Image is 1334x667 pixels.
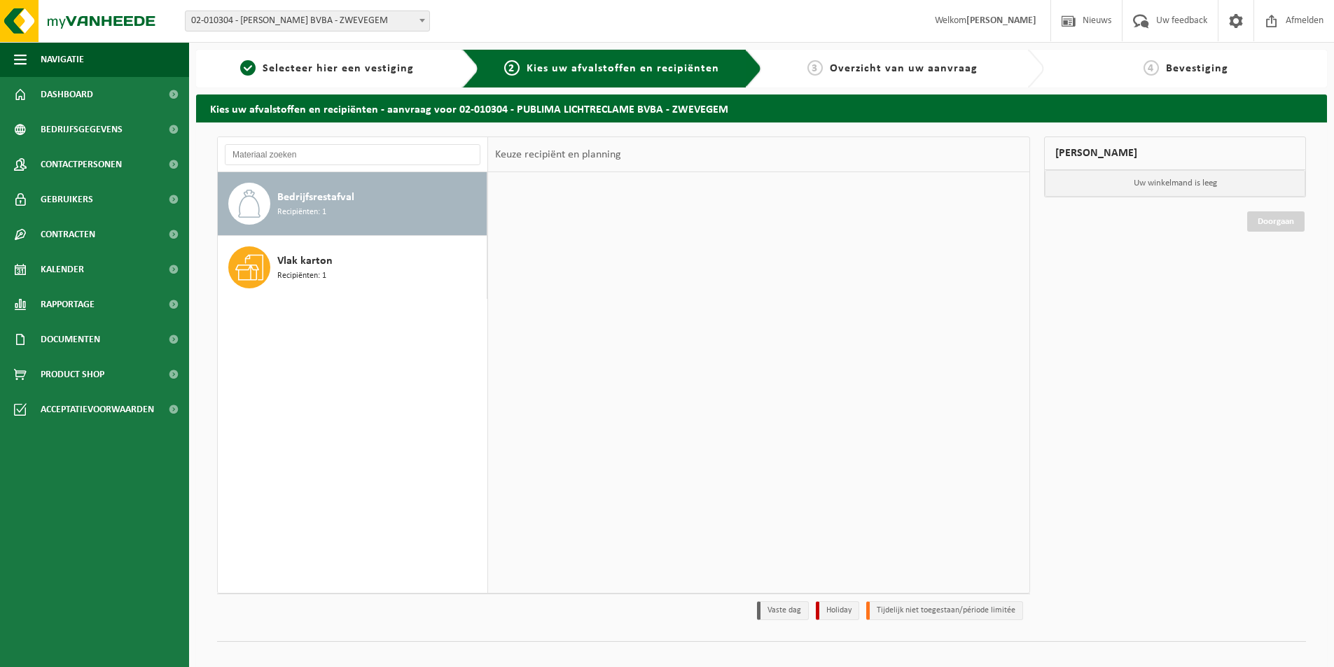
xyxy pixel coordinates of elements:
input: Materiaal zoeken [225,144,480,165]
span: Overzicht van uw aanvraag [830,63,978,74]
span: Contactpersonen [41,147,122,182]
span: Dashboard [41,77,93,112]
span: Kies uw afvalstoffen en recipiënten [527,63,719,74]
strong: [PERSON_NAME] [966,15,1036,26]
span: Bevestiging [1166,63,1228,74]
span: Recipiënten: 1 [277,269,326,283]
span: Documenten [41,322,100,357]
h2: Kies uw afvalstoffen en recipiënten - aanvraag voor 02-010304 - PUBLIMA LICHTRECLAME BVBA - ZWEVEGEM [196,94,1327,122]
p: Uw winkelmand is leeg [1045,170,1305,197]
span: Selecteer hier een vestiging [263,63,414,74]
span: Bedrijfsgegevens [41,112,123,147]
span: 02-010304 - PUBLIMA LICHTRECLAME BVBA - ZWEVEGEM [186,11,429,31]
span: Acceptatievoorwaarden [41,392,154,427]
div: Keuze recipiënt en planning [488,137,628,172]
div: [PERSON_NAME] [1044,136,1306,170]
a: Doorgaan [1247,211,1305,232]
span: Bedrijfsrestafval [277,189,354,206]
span: Vlak karton [277,253,333,269]
span: Rapportage [41,287,95,322]
span: Gebruikers [41,182,93,217]
span: 2 [504,60,520,76]
span: 4 [1144,60,1159,76]
span: Navigatie [41,42,84,77]
li: Holiday [816,601,859,620]
span: Recipiënten: 1 [277,206,326,219]
span: 1 [240,60,256,76]
button: Bedrijfsrestafval Recipiënten: 1 [218,172,487,236]
span: Product Shop [41,357,104,392]
li: Tijdelijk niet toegestaan/période limitée [866,601,1023,620]
span: 02-010304 - PUBLIMA LICHTRECLAME BVBA - ZWEVEGEM [185,10,430,31]
span: Contracten [41,217,95,252]
span: 3 [807,60,823,76]
span: Kalender [41,252,84,287]
li: Vaste dag [757,601,809,620]
button: Vlak karton Recipiënten: 1 [218,236,487,299]
a: 1Selecteer hier een vestiging [203,60,451,77]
